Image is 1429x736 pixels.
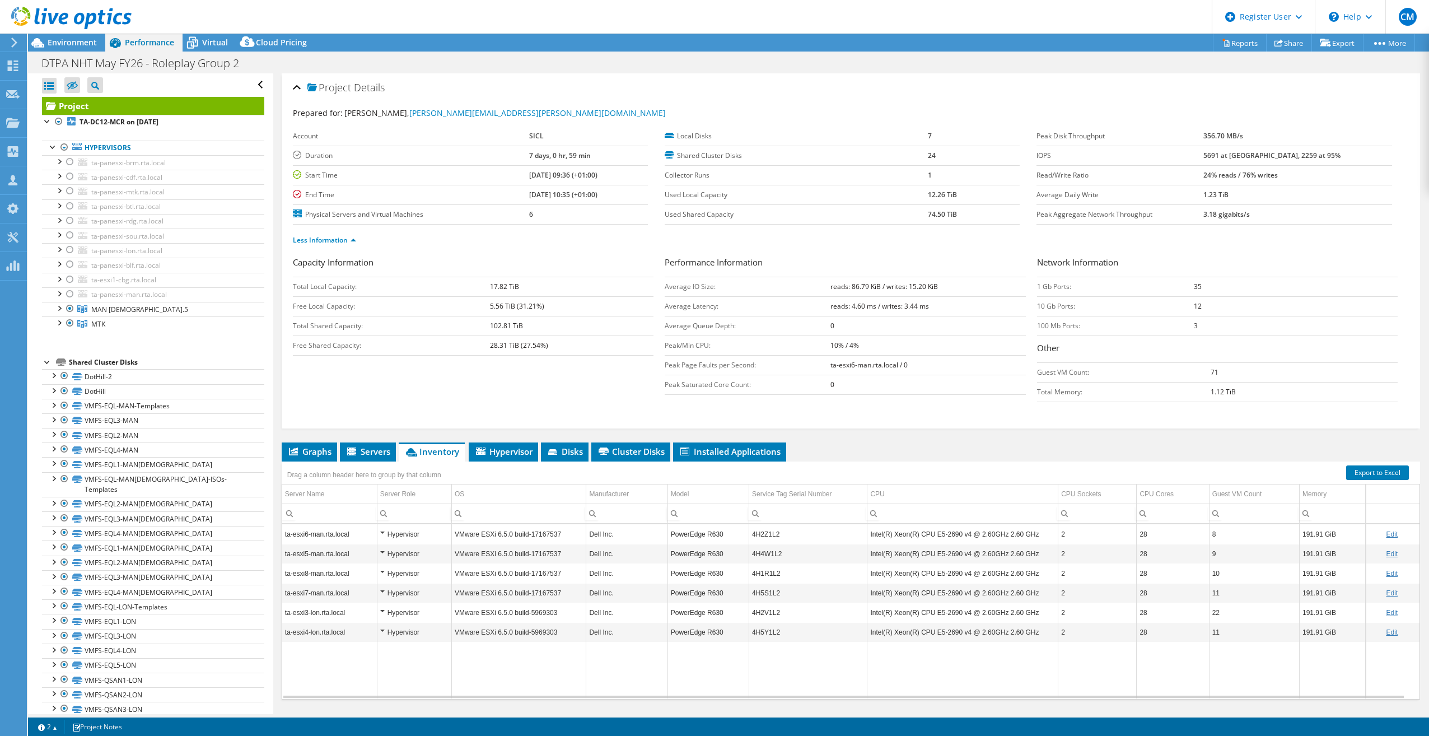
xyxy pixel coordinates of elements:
[377,504,451,523] td: Column Server Role, Filter cell
[1036,150,1203,161] label: IOPS
[1209,544,1299,563] td: Column Guest VM Count, Value 9
[667,563,749,583] td: Column Model, Value PowerEdge R630
[345,446,390,457] span: Servers
[1211,367,1218,377] b: 71
[91,158,166,167] span: ta-panesxi-brm.rta.local
[749,504,867,523] td: Column Service Tag Serial Number, Filter cell
[529,190,597,199] b: [DATE] 10:35 (+01:00)
[202,37,228,48] span: Virtual
[1037,296,1194,316] td: 10 Gb Ports:
[377,622,451,642] td: Column Server Role, Value Hypervisor
[597,446,665,457] span: Cluster Disks
[36,57,256,69] h1: DTPA NHT May FY26 - Roleplay Group 2
[380,606,449,619] div: Hypervisor
[1137,544,1209,563] td: Column CPU Cores, Value 28
[1203,151,1341,160] b: 5691 at [GEOGRAPHIC_DATA], 2259 at 95%
[667,524,749,544] td: Column Model, Value PowerEdge R630
[42,442,264,457] a: VMFS-EQL4-MAN
[282,524,377,544] td: Column Server Name, Value ta-esxi6-man.rta.local
[293,235,356,245] a: Less Information
[42,511,264,526] a: VMFS-EQL3-MAN[DEMOGRAPHIC_DATA]
[586,485,667,504] td: Manufacturer Column
[42,115,264,129] a: TA-DC12-MCR on [DATE]
[42,497,264,511] a: VMFS-EQL2-MAN[DEMOGRAPHIC_DATA]
[1302,487,1327,501] div: Memory
[665,150,927,161] label: Shared Cluster Disks
[867,583,1058,603] td: Column CPU, Value Intel(R) Xeon(R) CPU E5-2690 v4 @ 2.60GHz 2.60 GHz
[377,524,451,544] td: Column Server Role, Value Hypervisor
[1266,34,1312,52] a: Share
[1203,170,1278,180] b: 24% reads / 76% writes
[1311,34,1363,52] a: Export
[1036,170,1203,181] label: Read/Write Ratio
[42,541,264,555] a: VMFS-EQL1-MAN[DEMOGRAPHIC_DATA]
[1137,563,1209,583] td: Column CPU Cores, Value 28
[867,524,1058,544] td: Column CPU, Value Intel(R) Xeon(R) CPU E5-2690 v4 @ 2.60GHz 2.60 GHz
[42,273,264,287] a: ta-esxi1-cbg.rta.local
[867,544,1058,563] td: Column CPU, Value Intel(R) Xeon(R) CPU E5-2690 v4 @ 2.60GHz 2.60 GHz
[48,37,97,48] span: Environment
[870,487,884,501] div: CPU
[42,556,264,570] a: VMFS-EQL2-MAN[DEMOGRAPHIC_DATA]
[409,108,666,118] a: [PERSON_NAME][EMAIL_ADDRESS][PERSON_NAME][DOMAIN_NAME]
[42,570,264,585] a: VMFS-EQL3-MAN[DEMOGRAPHIC_DATA]
[42,155,264,170] a: ta-panesxi-brm.rta.local
[42,316,264,331] a: MTK
[586,563,667,583] td: Column Manufacturer, Value Dell Inc.
[380,567,449,580] div: Hypervisor
[667,544,749,563] td: Column Model, Value PowerEdge R630
[293,131,529,142] label: Account
[377,544,451,563] td: Column Server Role, Value Hypervisor
[42,702,264,716] a: VMFS-QSAN3-LON
[282,622,377,642] td: Column Server Name, Value ta-esxi4-lon.rta.local
[1329,12,1339,22] svg: \n
[1399,8,1417,26] span: CM
[451,563,586,583] td: Column OS, Value VMware ESXi 6.5.0 build-17167537
[1299,583,1365,603] td: Column Memory, Value 191.91 GiB
[380,487,415,501] div: Server Role
[42,457,264,472] a: VMFS-EQL1-MAN[DEMOGRAPHIC_DATA]
[586,504,667,523] td: Column Manufacturer, Filter cell
[354,81,385,94] span: Details
[1037,362,1211,382] td: Guest VM Count:
[1058,504,1137,523] td: Column CPU Sockets, Filter cell
[42,673,264,687] a: VMFS-QSAN1-LON
[64,720,130,734] a: Project Notes
[42,214,264,229] a: ta-panesxi-rdg.rta.local
[451,622,586,642] td: Column OS, Value VMware ESXi 6.5.0 build-5969303
[1203,131,1243,141] b: 356.70 MB/s
[830,380,834,389] b: 0
[451,583,586,603] td: Column OS, Value VMware ESXi 6.5.0 build-17167537
[665,256,1025,271] h3: Performance Information
[42,170,264,184] a: ta-panesxi-cdf.rta.local
[665,209,927,220] label: Used Shared Capacity
[830,301,929,311] b: reads: 4.60 ms / writes: 3.44 ms
[867,622,1058,642] td: Column CPU, Value Intel(R) Xeon(R) CPU E5-2690 v4 @ 2.60GHz 2.60 GHz
[293,336,490,355] td: Free Shared Capacity:
[30,720,65,734] a: 2
[42,243,264,258] a: ta-panesxi-lon.rta.local
[749,524,867,544] td: Column Service Tag Serial Number, Value 4H2Z1L2
[547,446,583,457] span: Disks
[42,614,264,628] a: VMFS-EQL1-LON
[380,626,449,639] div: Hypervisor
[928,209,957,219] b: 74.50 TiB
[474,446,533,457] span: Hypervisor
[1058,583,1137,603] td: Column CPU Sockets, Value 2
[42,644,264,658] a: VMFS-EQL4-LON
[91,275,156,285] span: ta-esxi1-cbg.rta.local
[344,108,666,118] span: [PERSON_NAME],
[589,487,629,501] div: Manufacturer
[285,487,325,501] div: Server Name
[1061,487,1101,501] div: CPU Sockets
[529,209,533,219] b: 6
[490,341,548,350] b: 28.31 TiB (27.54%)
[749,563,867,583] td: Column Service Tag Serial Number, Value 4H1R1L2
[377,563,451,583] td: Column Server Role, Value Hypervisor
[91,260,161,270] span: ta-panesxi-blf.rta.local
[1194,282,1202,291] b: 35
[1037,316,1194,336] td: 100 Mb Ports:
[42,472,264,497] a: VMFS-EQL-MAN[DEMOGRAPHIC_DATA]-ISOs-Templates
[1299,622,1365,642] td: Column Memory, Value 191.91 GiB
[1058,622,1137,642] td: Column CPU Sockets, Value 2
